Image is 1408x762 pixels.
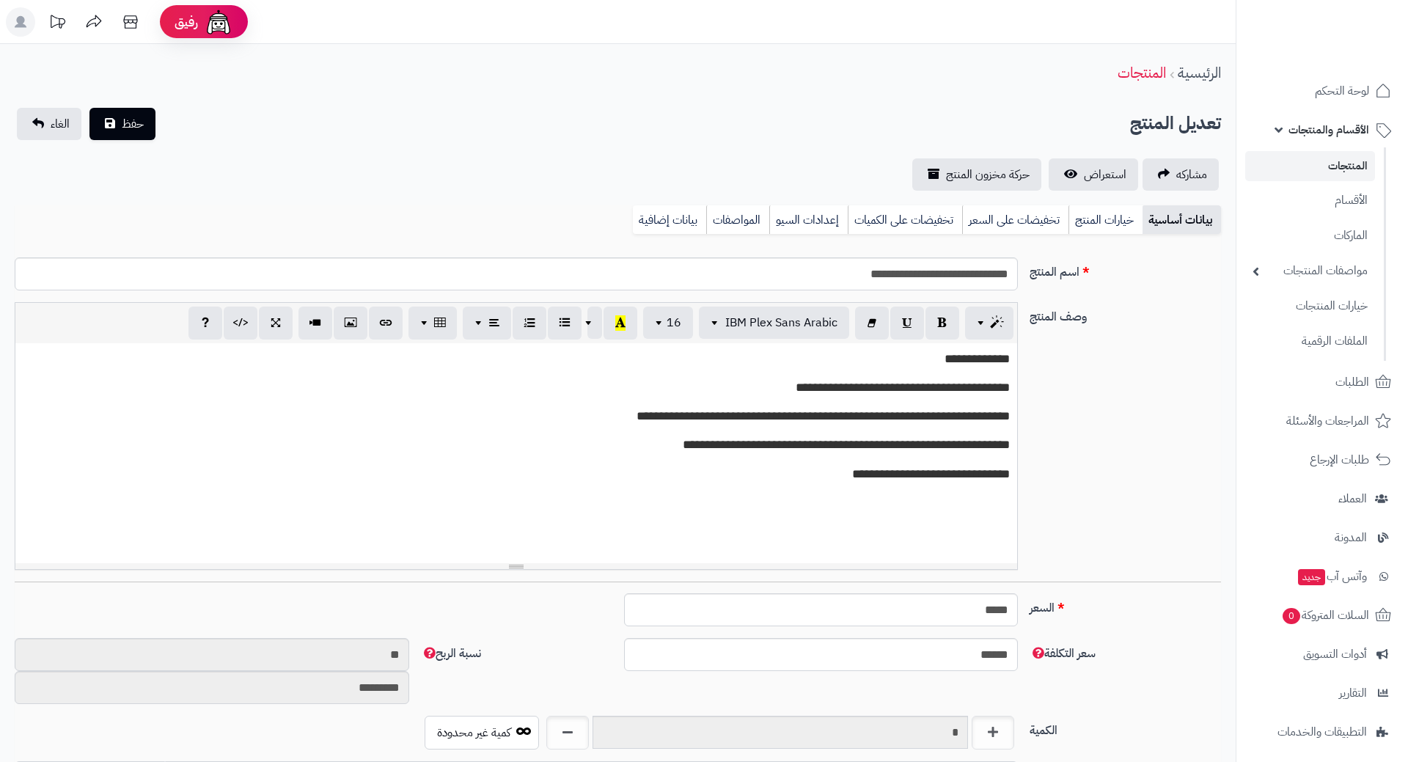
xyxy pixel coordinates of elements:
a: خيارات المنتجات [1245,290,1375,322]
span: 16 [667,314,681,331]
label: الكمية [1024,716,1227,739]
a: تحديثات المنصة [39,7,76,40]
span: الأقسام والمنتجات [1288,120,1369,140]
span: التطبيقات والخدمات [1277,722,1367,742]
span: سعر التكلفة [1030,645,1096,662]
span: المدونة [1335,527,1367,548]
span: حفظ [122,115,144,133]
label: وصف المنتج [1024,302,1227,326]
span: نسبة الربح [421,645,481,662]
a: المواصفات [706,205,769,235]
a: المنتجات [1245,151,1375,181]
span: المراجعات والأسئلة [1286,411,1369,431]
a: العملاء [1245,481,1399,516]
a: مشاركه [1143,158,1219,191]
button: IBM Plex Sans Arabic [699,307,849,339]
a: الرئيسية [1178,62,1221,84]
a: تخفيضات على الكميات [848,205,962,235]
span: وآتس آب [1297,566,1367,587]
a: بيانات إضافية [633,205,706,235]
span: طلبات الإرجاع [1310,450,1369,470]
h2: تعديل المنتج [1130,109,1221,139]
span: 0 [1283,607,1300,623]
label: اسم المنتج [1024,257,1227,281]
label: السعر [1024,593,1227,617]
span: أدوات التسويق [1303,644,1367,664]
span: السلات المتروكة [1281,605,1369,626]
span: الغاء [51,115,70,133]
a: الأقسام [1245,185,1375,216]
span: التقارير [1339,683,1367,703]
img: ai-face.png [204,7,233,37]
a: حركة مخزون المنتج [912,158,1041,191]
span: IBM Plex Sans Arabic [725,314,837,331]
a: المدونة [1245,520,1399,555]
a: الملفات الرقمية [1245,326,1375,357]
a: استعراض [1049,158,1138,191]
a: وآتس آبجديد [1245,559,1399,594]
a: تخفيضات على السعر [962,205,1068,235]
span: لوحة التحكم [1315,81,1369,101]
a: التقارير [1245,675,1399,711]
span: رفيق [175,13,198,31]
a: السلات المتروكة0 [1245,598,1399,633]
a: أدوات التسويق [1245,637,1399,672]
a: الماركات [1245,220,1375,252]
button: 16 [643,307,693,339]
a: خيارات المنتج [1068,205,1143,235]
a: طلبات الإرجاع [1245,442,1399,477]
a: المراجعات والأسئلة [1245,403,1399,439]
span: العملاء [1338,488,1367,509]
span: مشاركه [1176,166,1207,183]
a: لوحة التحكم [1245,73,1399,109]
a: التطبيقات والخدمات [1245,714,1399,750]
a: الغاء [17,108,81,140]
a: المنتجات [1118,62,1166,84]
span: الطلبات [1335,372,1369,392]
span: حركة مخزون المنتج [946,166,1030,183]
a: الطلبات [1245,364,1399,400]
span: استعراض [1084,166,1126,183]
a: مواصفات المنتجات [1245,255,1375,287]
span: جديد [1298,569,1325,585]
a: بيانات أساسية [1143,205,1221,235]
a: إعدادات السيو [769,205,848,235]
img: logo-2.png [1308,11,1394,42]
button: حفظ [89,108,155,140]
